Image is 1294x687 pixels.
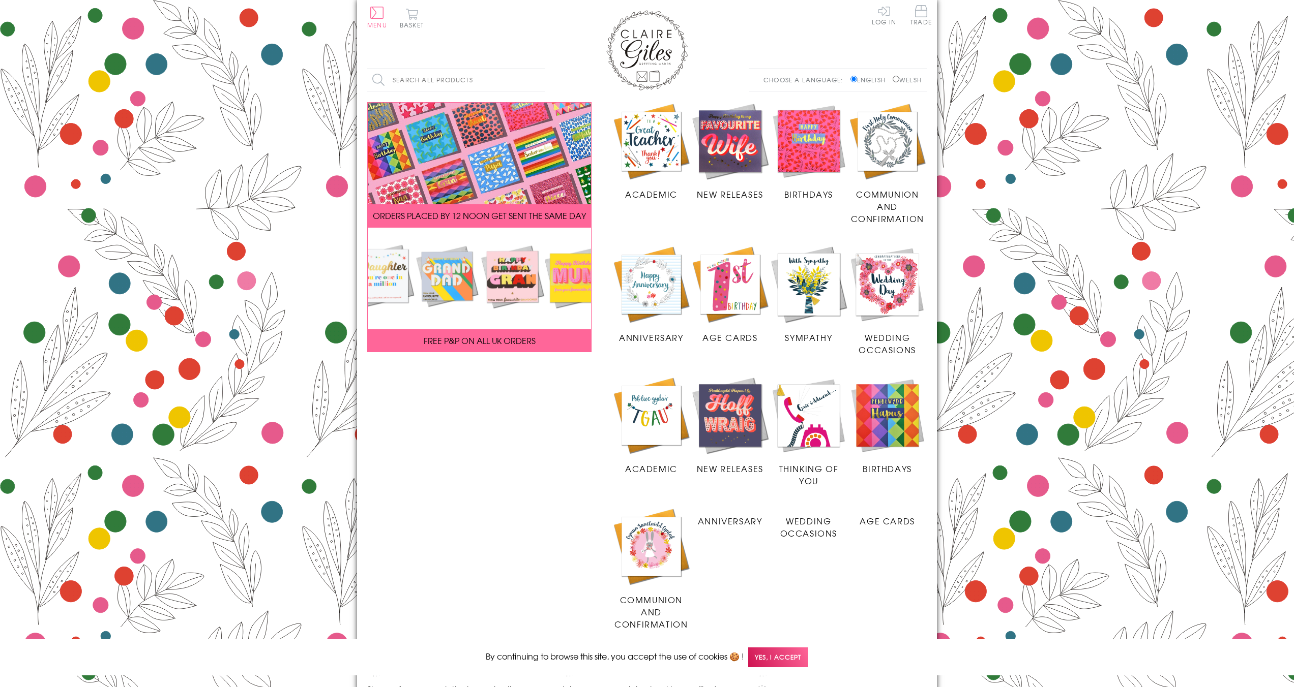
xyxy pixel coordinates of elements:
[612,376,691,475] a: Academic
[625,462,678,475] span: Academic
[424,334,536,347] span: FREE P&P ON ALL UK ORDERS
[612,102,691,201] a: Academic
[851,188,924,225] span: Communion and Confirmation
[863,462,911,475] span: Birthdays
[367,69,545,91] input: Search all products
[367,20,387,29] span: Menu
[910,5,932,27] a: Trade
[859,331,916,356] span: Wedding Occasions
[612,507,691,630] a: Communion and Confirmation
[893,75,922,84] label: Welsh
[850,75,891,84] label: English
[691,245,770,343] a: Age Cards
[702,331,757,343] span: Age Cards
[612,245,691,343] a: Anniversary
[614,594,688,630] span: Communion and Confirmation
[691,102,770,201] a: New Releases
[848,376,927,475] a: Birthdays
[373,209,586,222] span: ORDERS PLACED BY 12 NOON GET SENT THE SAME DAY
[698,515,762,527] span: Anniversary
[848,102,927,225] a: Communion and Confirmation
[367,7,387,28] button: Menu
[850,76,857,82] input: English
[910,5,932,25] span: Trade
[697,462,763,475] span: New Releases
[770,376,848,487] a: Thinking of You
[848,245,927,356] a: Wedding Occasions
[697,188,763,200] span: New Releases
[785,331,832,343] span: Sympathy
[691,376,770,475] a: New Releases
[770,507,848,539] a: Wedding Occasions
[860,515,915,527] span: Age Cards
[398,8,426,28] button: Basket
[619,331,684,343] span: Anniversary
[893,76,899,82] input: Welsh
[535,69,545,91] input: Search
[848,507,927,527] a: Age Cards
[780,515,837,539] span: Wedding Occasions
[779,462,839,487] span: Thinking of You
[606,10,688,90] img: Claire Giles Greetings Cards
[691,507,770,527] a: Anniversary
[625,188,678,200] span: Academic
[763,75,848,84] p: Choose a language:
[770,245,848,343] a: Sympathy
[872,5,896,25] a: Log In
[770,102,848,201] a: Birthdays
[748,647,808,667] span: Yes, I accept
[784,188,833,200] span: Birthdays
